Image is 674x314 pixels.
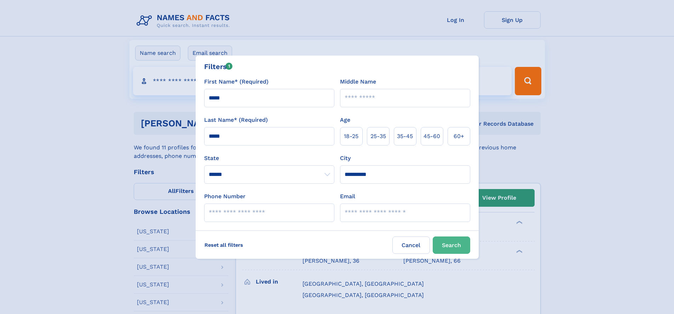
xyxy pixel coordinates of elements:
[340,192,355,201] label: Email
[204,116,268,124] label: Last Name* (Required)
[392,236,430,254] label: Cancel
[454,132,464,141] span: 60+
[204,154,334,162] label: State
[340,154,351,162] label: City
[397,132,413,141] span: 35‑45
[370,132,386,141] span: 25‑35
[204,61,233,72] div: Filters
[433,236,470,254] button: Search
[340,116,350,124] label: Age
[200,236,248,253] label: Reset all filters
[340,78,376,86] label: Middle Name
[424,132,440,141] span: 45‑60
[204,192,246,201] label: Phone Number
[344,132,358,141] span: 18‑25
[204,78,269,86] label: First Name* (Required)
